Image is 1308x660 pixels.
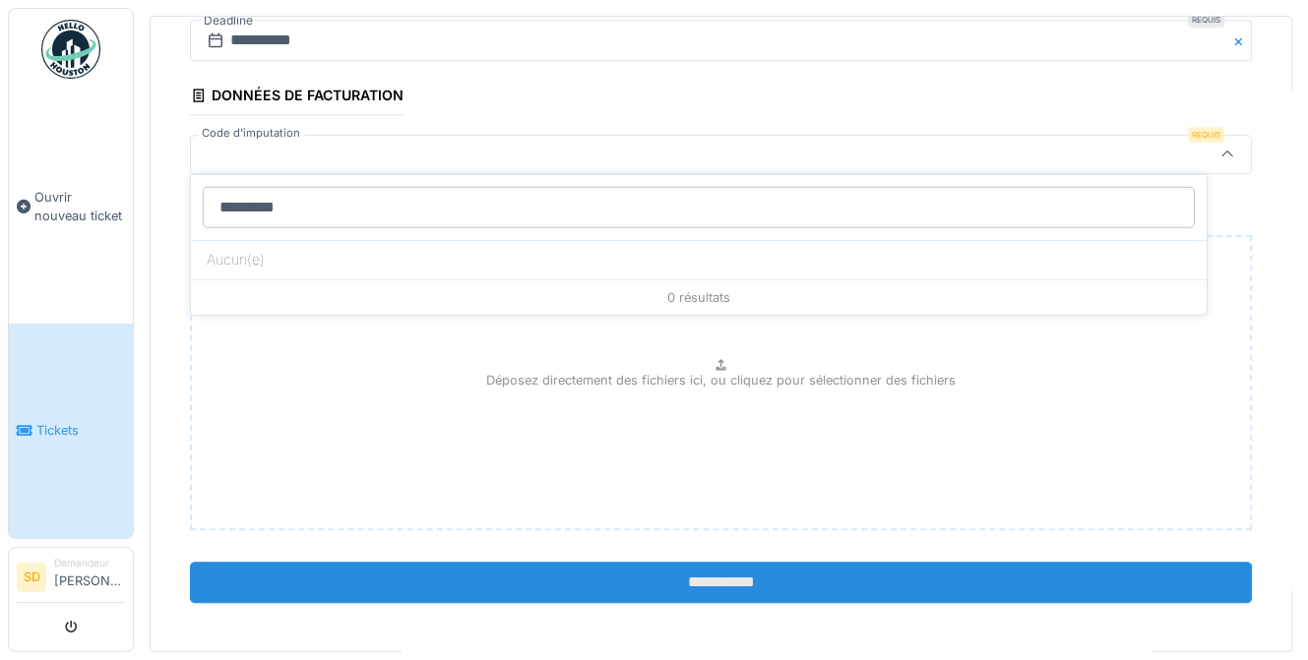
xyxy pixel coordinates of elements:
div: Données de facturation [190,81,404,114]
div: Requis [1188,127,1224,143]
a: SD Demandeur[PERSON_NAME] [17,556,125,603]
span: Tickets [36,421,125,440]
li: SD [17,563,46,592]
div: Aucun(e) [191,240,1207,279]
img: Badge_color-CXgf-gQk.svg [41,20,100,79]
a: Ouvrir nouveau ticket [9,90,133,324]
button: Close [1230,20,1252,61]
li: [PERSON_NAME] [54,556,125,598]
div: Requis [1188,12,1224,28]
a: Tickets [9,324,133,539]
div: 0 résultats [191,279,1207,315]
div: Demandeur [54,556,125,570]
label: Code d'imputation [198,125,304,142]
label: Deadline [202,10,255,31]
p: Déposez directement des fichiers ici, ou cliquez pour sélectionner des fichiers [486,371,956,390]
span: Ouvrir nouveau ticket [34,188,125,225]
